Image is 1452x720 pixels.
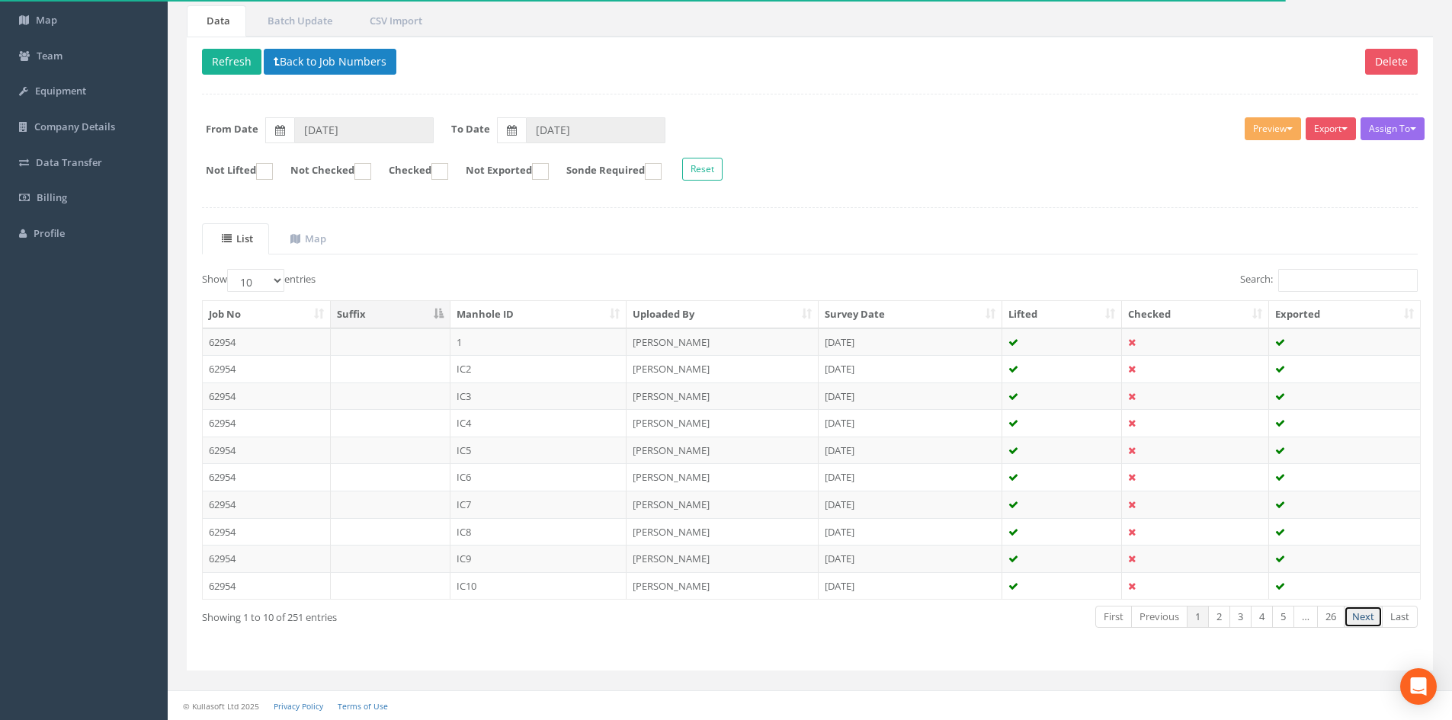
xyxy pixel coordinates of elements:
td: [DATE] [819,382,1002,410]
button: Assign To [1361,117,1425,140]
label: Show entries [202,269,316,292]
input: Search: [1278,269,1418,292]
td: [PERSON_NAME] [627,382,819,410]
div: Open Intercom Messenger [1400,668,1437,705]
button: Reset [682,158,723,181]
label: Checked [373,163,448,180]
a: Previous [1131,606,1188,628]
td: [PERSON_NAME] [627,491,819,518]
a: 26 [1317,606,1345,628]
td: IC3 [450,382,627,410]
td: IC6 [450,463,627,491]
td: 62954 [203,463,331,491]
a: List [202,223,269,254]
button: Export [1306,117,1356,140]
td: [DATE] [819,437,1002,464]
span: Equipment [35,84,86,98]
td: 62954 [203,572,331,600]
a: First [1095,606,1132,628]
uib-tab-heading: Map [290,232,326,245]
td: 62954 [203,328,331,356]
td: IC10 [450,572,627,600]
td: [PERSON_NAME] [627,572,819,600]
td: IC2 [450,355,627,382]
span: Map [36,13,57,27]
td: [PERSON_NAME] [627,545,819,572]
a: 2 [1208,606,1230,628]
td: IC8 [450,518,627,546]
a: … [1293,606,1318,628]
a: Map [271,223,342,254]
td: 62954 [203,491,331,518]
a: Batch Update [248,5,348,37]
a: Next [1344,606,1383,628]
a: 4 [1251,606,1273,628]
label: Sonde Required [551,163,662,180]
td: [PERSON_NAME] [627,518,819,546]
td: [PERSON_NAME] [627,328,819,356]
td: [PERSON_NAME] [627,409,819,437]
a: 1 [1187,606,1209,628]
a: Terms of Use [338,701,388,712]
a: 3 [1229,606,1252,628]
td: 62954 [203,382,331,410]
td: [PERSON_NAME] [627,355,819,382]
td: IC5 [450,437,627,464]
label: To Date [451,122,490,136]
td: [DATE] [819,328,1002,356]
td: IC7 [450,491,627,518]
td: [DATE] [819,491,1002,518]
td: [DATE] [819,518,1002,546]
td: 62954 [203,518,331,546]
td: 62954 [203,355,331,382]
th: Manhole ID: activate to sort column ascending [450,301,627,328]
td: 1 [450,328,627,356]
th: Survey Date: activate to sort column ascending [819,301,1002,328]
th: Uploaded By: activate to sort column ascending [627,301,819,328]
label: Search: [1240,269,1418,292]
th: Exported: activate to sort column ascending [1269,301,1420,328]
th: Job No: activate to sort column ascending [203,301,331,328]
input: To Date [526,117,665,143]
a: Privacy Policy [274,701,323,712]
span: Company Details [34,120,115,133]
th: Lifted: activate to sort column ascending [1002,301,1123,328]
span: Profile [34,226,65,240]
select: Showentries [227,269,284,292]
label: From Date [206,122,258,136]
button: Preview [1245,117,1301,140]
small: © Kullasoft Ltd 2025 [183,701,259,712]
th: Checked: activate to sort column ascending [1122,301,1269,328]
button: Back to Job Numbers [264,49,396,75]
td: [PERSON_NAME] [627,437,819,464]
td: [DATE] [819,545,1002,572]
div: Showing 1 to 10 of 251 entries [202,604,695,625]
button: Delete [1365,49,1418,75]
button: Refresh [202,49,261,75]
span: Team [37,49,63,62]
span: Billing [37,190,67,204]
a: Last [1382,606,1418,628]
td: 62954 [203,545,331,572]
th: Suffix: activate to sort column descending [331,301,450,328]
td: 62954 [203,409,331,437]
td: [DATE] [819,409,1002,437]
td: [DATE] [819,572,1002,600]
label: Not Lifted [191,163,273,180]
td: [PERSON_NAME] [627,463,819,491]
td: [DATE] [819,355,1002,382]
td: 62954 [203,437,331,464]
label: Not Exported [450,163,549,180]
uib-tab-heading: List [222,232,253,245]
a: 5 [1272,606,1294,628]
label: Not Checked [275,163,371,180]
td: IC4 [450,409,627,437]
td: IC9 [450,545,627,572]
span: Data Transfer [36,155,102,169]
a: Data [187,5,246,37]
a: CSV Import [350,5,438,37]
td: [DATE] [819,463,1002,491]
input: From Date [294,117,434,143]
